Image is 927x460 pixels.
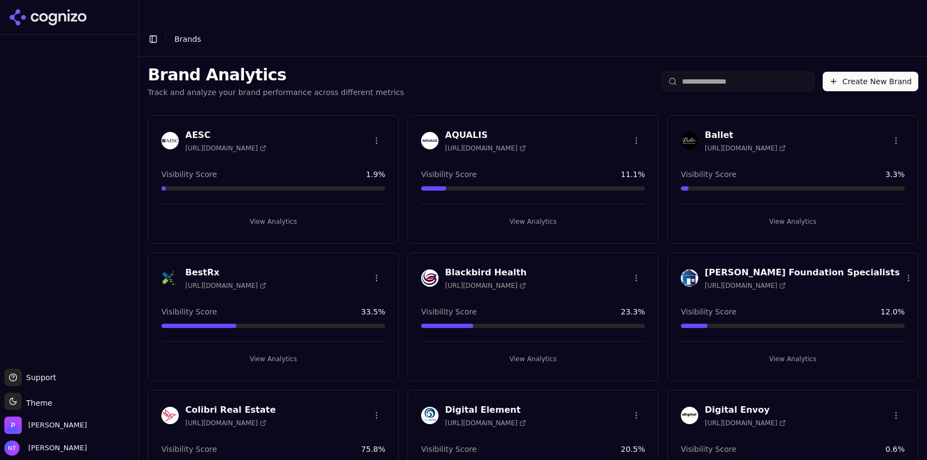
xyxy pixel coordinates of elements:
[161,213,385,230] button: View Analytics
[681,407,698,424] img: Digital Envoy
[681,213,905,230] button: View Analytics
[881,306,905,317] span: 12.0 %
[28,420,87,430] span: Perrill
[445,144,526,153] span: [URL][DOMAIN_NAME]
[621,306,645,317] span: 23.3 %
[361,306,385,317] span: 33.5 %
[161,444,217,455] span: Visibility Score
[185,419,266,427] span: [URL][DOMAIN_NAME]
[681,269,698,287] img: Cantey Foundation Specialists
[445,281,526,290] span: [URL][DOMAIN_NAME]
[705,266,900,279] h3: [PERSON_NAME] Foundation Specialists
[421,444,477,455] span: Visibility Score
[705,281,786,290] span: [URL][DOMAIN_NAME]
[705,419,786,427] span: [URL][DOMAIN_NAME]
[148,65,404,85] h1: Brand Analytics
[885,169,905,180] span: 3.3 %
[445,266,527,279] h3: Blackbird Health
[4,417,22,434] img: Perrill
[421,306,477,317] span: Visibility Score
[185,266,266,279] h3: BestRx
[421,350,645,368] button: View Analytics
[4,440,20,456] img: Nate Tower
[421,132,439,149] img: AQUALIS
[185,144,266,153] span: [URL][DOMAIN_NAME]
[161,306,217,317] span: Visibility Score
[4,417,87,434] button: Open organization switcher
[681,169,736,180] span: Visibility Score
[161,169,217,180] span: Visibility Score
[681,132,698,149] img: Ballet
[890,407,916,433] iframe: Intercom live chat
[621,169,645,180] span: 11.1 %
[185,129,266,142] h3: AESC
[161,269,179,287] img: BestRx
[445,404,526,417] h3: Digital Element
[174,34,201,45] nav: breadcrumb
[161,407,179,424] img: Colibri Real Estate
[421,269,439,287] img: Blackbird Health
[823,72,918,91] button: Create New Brand
[705,144,786,153] span: [URL][DOMAIN_NAME]
[705,404,786,417] h3: Digital Envoy
[366,169,385,180] span: 1.9 %
[421,407,439,424] img: Digital Element
[174,35,201,43] span: Brands
[22,399,52,407] span: Theme
[681,306,736,317] span: Visibility Score
[161,132,179,149] img: AESC
[24,443,87,453] span: [PERSON_NAME]
[421,169,477,180] span: Visibility Score
[885,444,905,455] span: 0.6 %
[705,129,786,142] h3: Ballet
[161,350,385,368] button: View Analytics
[445,419,526,427] span: [URL][DOMAIN_NAME]
[22,372,56,383] span: Support
[445,129,526,142] h3: AQUALIS
[4,440,87,456] button: Open user button
[185,404,276,417] h3: Colibri Real Estate
[148,87,404,98] p: Track and analyze your brand performance across different metrics
[361,444,385,455] span: 75.8 %
[681,444,736,455] span: Visibility Score
[621,444,645,455] span: 20.5 %
[185,281,266,290] span: [URL][DOMAIN_NAME]
[681,350,905,368] button: View Analytics
[421,213,645,230] button: View Analytics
